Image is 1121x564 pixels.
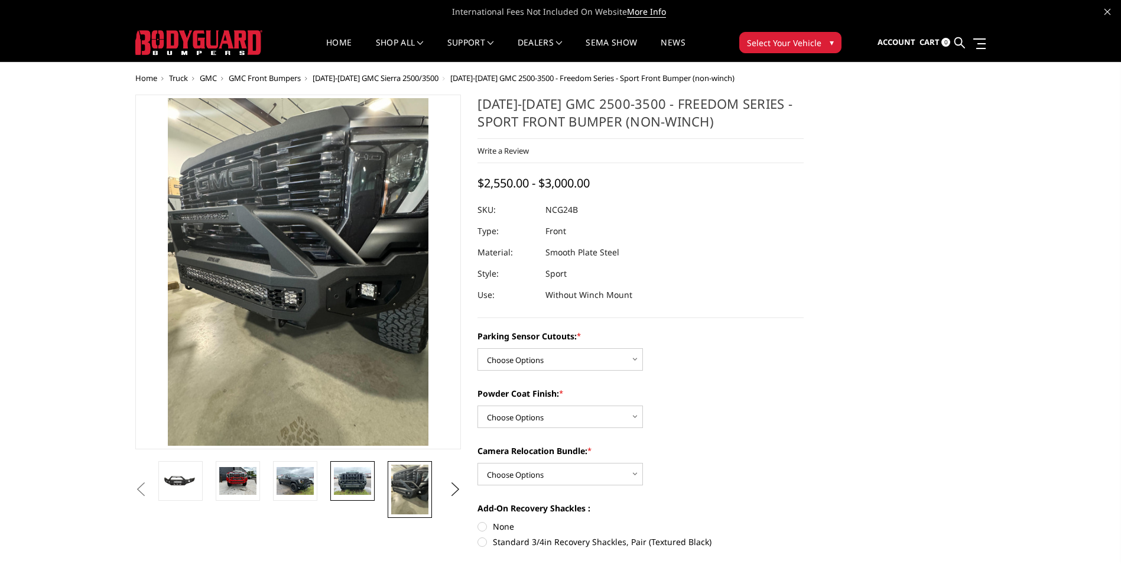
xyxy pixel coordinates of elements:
img: BODYGUARD BUMPERS [135,30,262,55]
button: Next [446,481,464,498]
label: Standard 3/4in Recovery Shackles, Pair (Textured Black) [477,536,804,548]
label: Powder Coat Finish: [477,387,804,400]
span: 0 [941,38,950,47]
dd: NCG24B [545,199,578,221]
a: Truck [169,73,188,83]
img: 2024-2025 GMC 2500-3500 - Freedom Series - Sport Front Bumper (non-winch) [334,467,371,495]
span: ▾ [830,36,834,48]
a: GMC [200,73,217,83]
a: Home [326,38,352,61]
a: [DATE]-[DATE] GMC Sierra 2500/3500 [313,73,438,83]
span: [DATE]-[DATE] GMC 2500-3500 - Freedom Series - Sport Front Bumper (non-winch) [450,73,735,83]
a: Home [135,73,157,83]
span: Account [878,37,915,47]
a: GMC Front Bumpers [229,73,301,83]
label: None [477,520,804,533]
a: shop all [376,38,424,61]
dd: Without Winch Mount [545,284,632,306]
span: $2,550.00 - $3,000.00 [477,175,590,191]
span: Select Your Vehicle [747,37,821,49]
dd: Sport [545,263,567,284]
dt: Material: [477,242,537,263]
a: Dealers [518,38,563,61]
label: Add-On Recovery Shackles : [477,502,804,514]
button: Select Your Vehicle [739,32,841,53]
a: Write a Review [477,145,529,156]
dt: Style: [477,263,537,284]
button: Previous [132,481,150,498]
dt: SKU: [477,199,537,221]
span: Cart [919,37,940,47]
label: Parking Sensor Cutouts: [477,330,804,342]
dt: Type: [477,221,537,242]
img: 2024-2025 GMC 2500-3500 - Freedom Series - Sport Front Bumper (non-winch) [162,472,199,490]
a: Account [878,27,915,59]
img: 2024-2025 GMC 2500-3500 - Freedom Series - Sport Front Bumper (non-winch) [219,467,256,495]
a: SEMA Show [586,38,637,61]
img: 2024-2025 GMC 2500-3500 - Freedom Series - Sport Front Bumper (non-winch) [277,467,314,495]
label: Camera Relocation Bundle: [477,445,804,457]
a: More Info [627,6,666,18]
img: 2024-2025 GMC 2500-3500 - Freedom Series - Sport Front Bumper (non-winch) [391,465,428,514]
iframe: Chat Widget [1062,507,1121,564]
h1: [DATE]-[DATE] GMC 2500-3500 - Freedom Series - Sport Front Bumper (non-winch) [477,95,804,139]
a: News [661,38,685,61]
dd: Smooth Plate Steel [545,242,619,263]
a: 2024-2025 GMC 2500-3500 - Freedom Series - Sport Front Bumper (non-winch) [135,95,462,449]
dt: Use: [477,284,537,306]
a: Support [447,38,494,61]
a: Cart 0 [919,27,950,59]
dd: Front [545,221,566,242]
